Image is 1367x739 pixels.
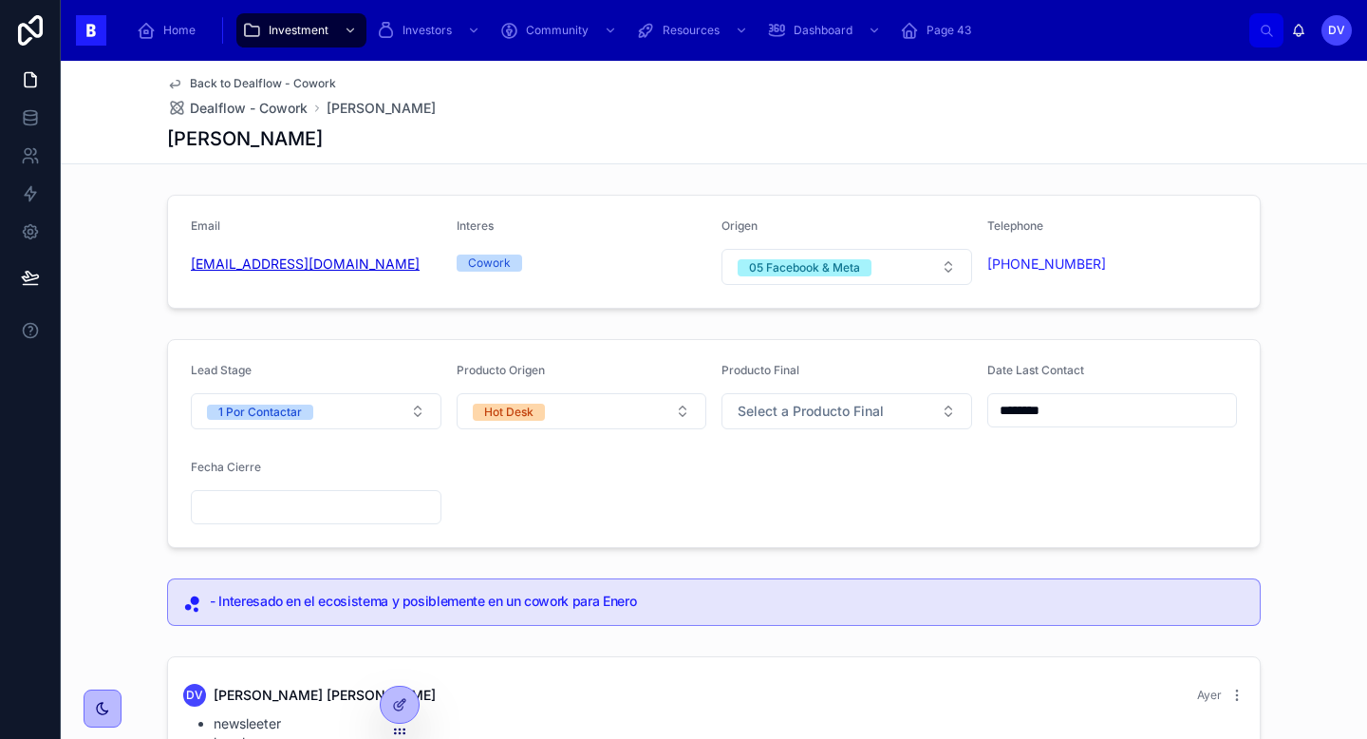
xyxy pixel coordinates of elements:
[749,259,860,276] div: 05 Facebook & Meta
[191,363,252,377] span: Lead Stage
[794,23,852,38] span: Dashboard
[484,404,534,421] div: Hot Desk
[191,393,441,429] button: Select Button
[191,255,420,274] a: [EMAIL_ADDRESS][DOMAIN_NAME]
[721,363,799,377] span: Producto Final
[186,688,203,703] span: DV
[987,255,1106,274] a: [PHONE_NUMBER]
[210,595,1245,608] h5: - Interesado en el ecosistema y posiblemente en un cowork para Enero
[370,13,490,47] a: Investors
[761,13,890,47] a: Dashboard
[721,393,972,429] button: Select Button
[494,13,627,47] a: Community
[163,23,196,38] span: Home
[131,13,209,47] a: Home
[403,23,452,38] span: Investors
[468,255,511,272] div: Cowork
[191,460,261,474] span: Fecha Cierre
[721,249,972,285] button: Select Button
[191,218,220,233] span: Email
[721,218,758,233] span: Origen
[457,218,494,233] span: Interes
[76,15,106,46] img: App logo
[987,363,1084,377] span: Date Last Contact
[894,13,984,47] a: Page 43
[1328,23,1345,38] span: DV
[738,257,871,276] button: Unselect I_05_FACEBOOK_META
[218,405,302,420] div: 1 Por Contactar
[122,9,1249,51] div: scrollable content
[526,23,589,38] span: Community
[327,99,436,118] a: [PERSON_NAME]
[190,76,336,91] span: Back to Dealflow - Cowork
[214,686,436,705] span: [PERSON_NAME] [PERSON_NAME]
[214,714,1245,733] li: newsleeter
[457,393,707,429] button: Select Button
[987,218,1043,233] span: Telephone
[167,125,323,152] h1: [PERSON_NAME]
[269,23,328,38] span: Investment
[663,23,720,38] span: Resources
[167,76,336,91] a: Back to Dealflow - Cowork
[1197,688,1222,702] span: Ayer
[190,99,308,118] span: Dealflow - Cowork
[457,363,545,377] span: Producto Origen
[738,402,884,421] span: Select a Producto Final
[927,23,971,38] span: Page 43
[167,99,308,118] a: Dealflow - Cowork
[236,13,366,47] a: Investment
[630,13,758,47] a: Resources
